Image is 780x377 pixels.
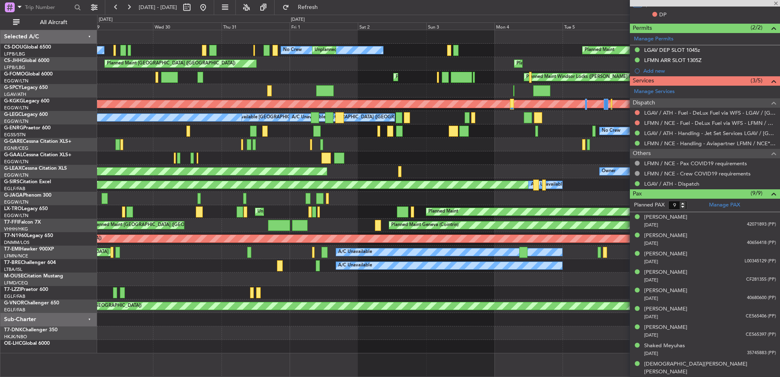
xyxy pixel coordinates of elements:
a: LFPB/LBG [4,51,25,57]
div: Sun 3 [426,22,494,30]
span: 35745883 (PP) [747,350,776,357]
span: Refresh [291,4,325,10]
a: LGAV / ATH - Dispatch [644,180,699,187]
a: G-JAGAPhenom 300 [4,193,51,198]
span: T7-N1960 [4,233,27,238]
a: G-GARECessna Citation XLS+ [4,139,71,144]
span: [DATE] [644,240,658,246]
a: LTBA/ISL [4,266,22,273]
a: LX-TROLegacy 650 [4,206,48,211]
a: LFMN / NCE - Pax COVID19 requirements [644,160,747,167]
a: T7-FFIFalcon 7X [4,220,41,225]
div: Unplanned Maint [GEOGRAPHIC_DATA] ([GEOGRAPHIC_DATA]) [257,206,392,218]
span: T7-EMI [4,247,20,252]
div: Planned Maint [GEOGRAPHIC_DATA] [396,71,474,83]
span: Others [633,149,651,158]
span: G-SPCY [4,85,22,90]
span: CS-DOU [4,45,23,50]
span: CS-JHH [4,58,22,63]
div: [DATE] [99,16,113,23]
a: CS-JHHGlobal 6000 [4,58,49,63]
a: LFMN / NCE - Handling - Aviapartner LFMN / NCE*****MY HANDLING**** [644,140,776,147]
div: [PERSON_NAME] [644,305,687,313]
a: LFMN / NCE - Crew COVID19 requirements [644,170,751,177]
div: Shaked Meyuhas [644,342,685,350]
span: Pax [633,189,642,199]
span: [DATE] [644,295,658,302]
a: G-LEAXCessna Citation XLS [4,166,67,171]
a: EGGW/LTN [4,105,29,111]
a: Manage Services [634,88,675,96]
div: LGAV DEP SLOT 1045z [644,47,700,53]
div: LFMN ARR SLOT 1305Z [644,57,702,64]
span: [DATE] [644,332,658,338]
a: G-VNORChallenger 650 [4,301,59,306]
a: T7-LZZIPraetor 600 [4,287,48,292]
div: [PERSON_NAME] [644,250,687,258]
a: T7-EMIHawker 900XP [4,247,54,252]
label: Planned PAX [634,201,665,209]
span: T7-LZZI [4,287,21,292]
a: LFMN/NCE [4,253,28,259]
span: T7-FFI [4,220,18,225]
div: No Crew [283,44,302,56]
a: T7-DNKChallenger 350 [4,328,58,333]
div: [DATE] [291,16,305,23]
span: [DATE] - [DATE] [139,4,177,11]
div: Add new [643,67,776,74]
span: M-OUSE [4,274,24,279]
span: T7-DNK [4,328,22,333]
a: EGLF/FAB [4,186,25,192]
span: [DATE] [644,314,658,320]
div: Tue 5 [563,22,631,30]
div: [DEMOGRAPHIC_DATA][PERSON_NAME] [PERSON_NAME] [644,360,776,376]
span: [DATE] [644,259,658,265]
a: M-OUSECitation Mustang [4,274,63,279]
a: EGGW/LTN [4,199,29,205]
span: Dispatch [633,98,655,108]
a: EGGW/LTN [4,78,29,84]
a: DNMM/LOS [4,240,29,246]
div: Planned Maint [GEOGRAPHIC_DATA] ([GEOGRAPHIC_DATA] Intl) [93,219,229,231]
a: CS-DOUGlobal 6500 [4,45,51,50]
span: [DATE] [644,222,658,228]
span: G-LEAX [4,166,22,171]
a: G-LEGCLegacy 600 [4,112,48,117]
span: CE565406 (PP) [746,313,776,320]
a: LGAV / ATH - Handling - Jet Set Services LGAV / [GEOGRAPHIC_DATA] [644,130,776,137]
span: (3/5) [751,76,762,85]
div: Sat 2 [358,22,426,30]
span: G-FOMO [4,72,25,77]
span: 40656418 (PP) [747,240,776,246]
a: HKJK/NBO [4,334,27,340]
span: G-GAAL [4,153,23,157]
span: G-VNOR [4,301,24,306]
div: [PERSON_NAME] [644,268,687,277]
a: G-SPCYLegacy 650 [4,85,48,90]
span: 42071893 (PP) [747,221,776,228]
button: All Aircraft [9,16,89,29]
a: T7-N1960Legacy 650 [4,233,53,238]
a: G-FOMOGlobal 6000 [4,72,53,77]
a: G-GAALCessna Citation XLS+ [4,153,71,157]
div: A/C Unavailable [GEOGRAPHIC_DATA] ([GEOGRAPHIC_DATA]) [292,111,424,124]
div: Planned Maint Geneva (Cointrin) [391,219,459,231]
a: Manage PAX [709,201,740,209]
a: LGAV / ATH - Fuel - DeLux Fuel via WFS - LGAV / [GEOGRAPHIC_DATA] [644,109,776,116]
div: No Crew [602,125,620,137]
div: [PERSON_NAME] [644,213,687,222]
div: [PERSON_NAME] [644,324,687,332]
div: Planned Maint [GEOGRAPHIC_DATA] ([GEOGRAPHIC_DATA]) [107,58,235,70]
a: EGSS/STN [4,132,26,138]
span: LX-TRO [4,206,22,211]
span: G-ENRG [4,126,23,131]
a: EGGW/LTN [4,172,29,178]
a: EGLF/FAB [4,293,25,299]
div: Wed 30 [153,22,221,30]
span: G-JAGA [4,193,23,198]
span: [DATE] [644,350,658,357]
a: G-KGKGLegacy 600 [4,99,49,104]
input: Trip Number [25,1,72,13]
span: Permits [633,24,652,33]
a: T7-BREChallenger 604 [4,260,56,265]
